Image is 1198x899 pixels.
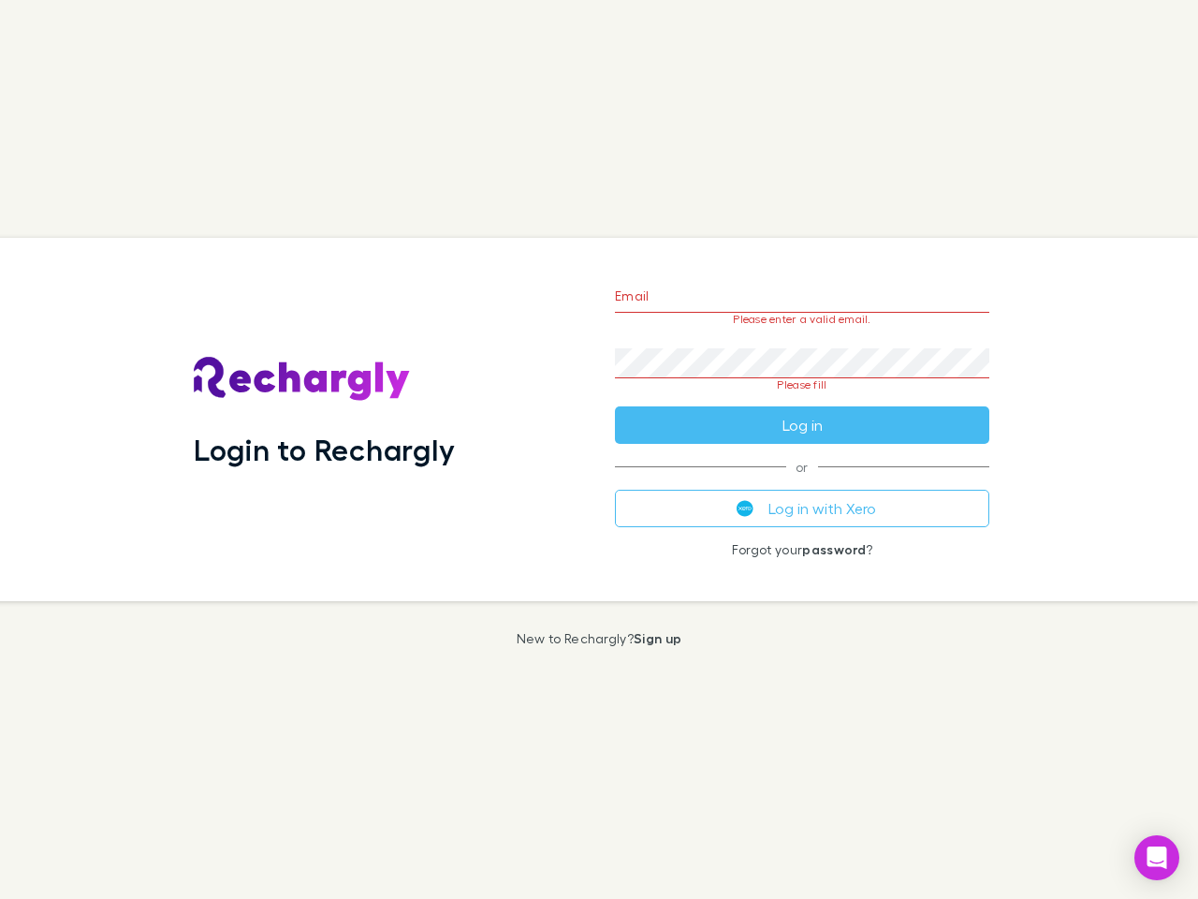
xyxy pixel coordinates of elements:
a: Sign up [634,630,681,646]
p: New to Rechargly? [517,631,682,646]
button: Log in [615,406,989,444]
h1: Login to Rechargly [194,432,455,467]
button: Log in with Xero [615,490,989,527]
a: password [802,541,866,557]
img: Xero's logo [737,500,753,517]
p: Please fill [615,378,989,391]
div: Open Intercom Messenger [1134,835,1179,880]
p: Please enter a valid email. [615,313,989,326]
span: or [615,466,989,467]
img: Rechargly's Logo [194,357,411,402]
p: Forgot your ? [615,542,989,557]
